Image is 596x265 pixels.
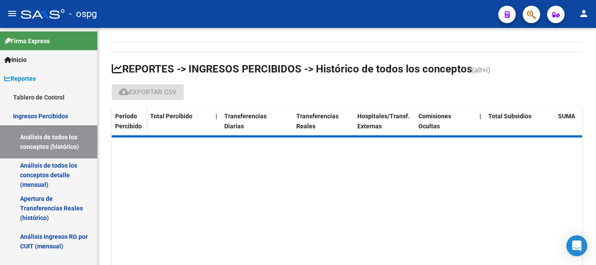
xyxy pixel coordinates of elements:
[472,66,490,74] span: (alt+i)
[115,113,142,130] span: Período Percibido
[293,107,354,144] datatable-header-cell: Transferencias Reales
[224,113,267,130] span: Transferencias Diarias
[4,55,27,65] span: Inicio
[4,74,36,83] span: Reportes
[354,107,415,144] datatable-header-cell: Hospitales/Transf. Externas
[415,107,476,144] datatable-header-cell: Comisiones Ocultas
[296,113,339,130] span: Transferencias Reales
[4,36,50,46] span: Firma Express
[150,113,192,120] span: Total Percibido
[418,113,451,130] span: Comisiones Ocultas
[221,107,282,144] datatable-header-cell: Transferencias Diarias
[476,107,485,144] datatable-header-cell: |
[558,113,575,120] span: SUMA
[147,107,212,144] datatable-header-cell: Total Percibido
[216,113,217,120] span: |
[485,107,546,144] datatable-header-cell: Total Subsidios
[579,8,589,19] mat-icon: person
[112,84,184,100] button: Exportar CSV
[69,4,97,24] span: - ospg
[119,86,129,97] mat-icon: cloud_download
[212,107,221,144] datatable-header-cell: |
[566,235,587,256] div: Open Intercom Messenger
[488,113,531,120] span: Total Subsidios
[112,63,472,75] span: REPORTES -> INGRESOS PERCIBIDOS -> Histórico de todos los conceptos
[357,113,410,130] span: Hospitales/Transf. Externas
[112,107,147,144] datatable-header-cell: Período Percibido
[119,88,177,96] span: Exportar CSV
[7,8,17,19] mat-icon: menu
[480,113,481,120] span: |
